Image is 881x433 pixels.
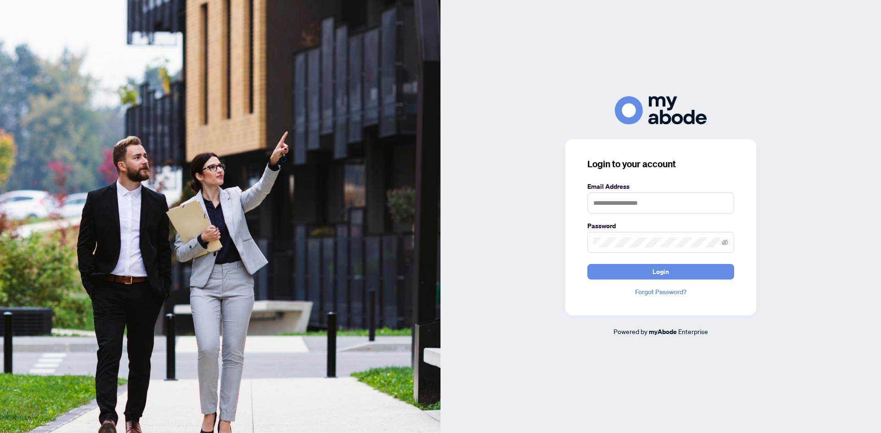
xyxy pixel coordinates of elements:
span: eye-invisible [722,239,728,246]
span: Login [652,264,669,279]
label: Password [587,221,734,231]
h3: Login to your account [587,158,734,170]
button: Login [587,264,734,280]
span: Powered by [613,327,647,335]
a: Forgot Password? [587,287,734,297]
label: Email Address [587,181,734,192]
img: ma-logo [615,96,707,124]
a: myAbode [649,327,677,337]
span: Enterprise [678,327,708,335]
